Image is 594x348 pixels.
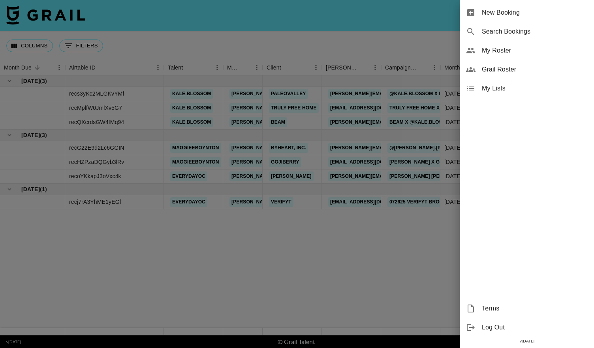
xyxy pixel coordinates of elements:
[460,22,594,41] div: Search Bookings
[482,27,588,36] span: Search Bookings
[460,41,594,60] div: My Roster
[482,304,588,313] span: Terms
[460,318,594,337] div: Log Out
[482,323,588,332] span: Log Out
[482,8,588,17] span: New Booking
[460,299,594,318] div: Terms
[460,60,594,79] div: Grail Roster
[460,337,594,345] div: v [DATE]
[460,79,594,98] div: My Lists
[460,3,594,22] div: New Booking
[482,84,588,93] span: My Lists
[482,65,588,74] span: Grail Roster
[482,46,588,55] span: My Roster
